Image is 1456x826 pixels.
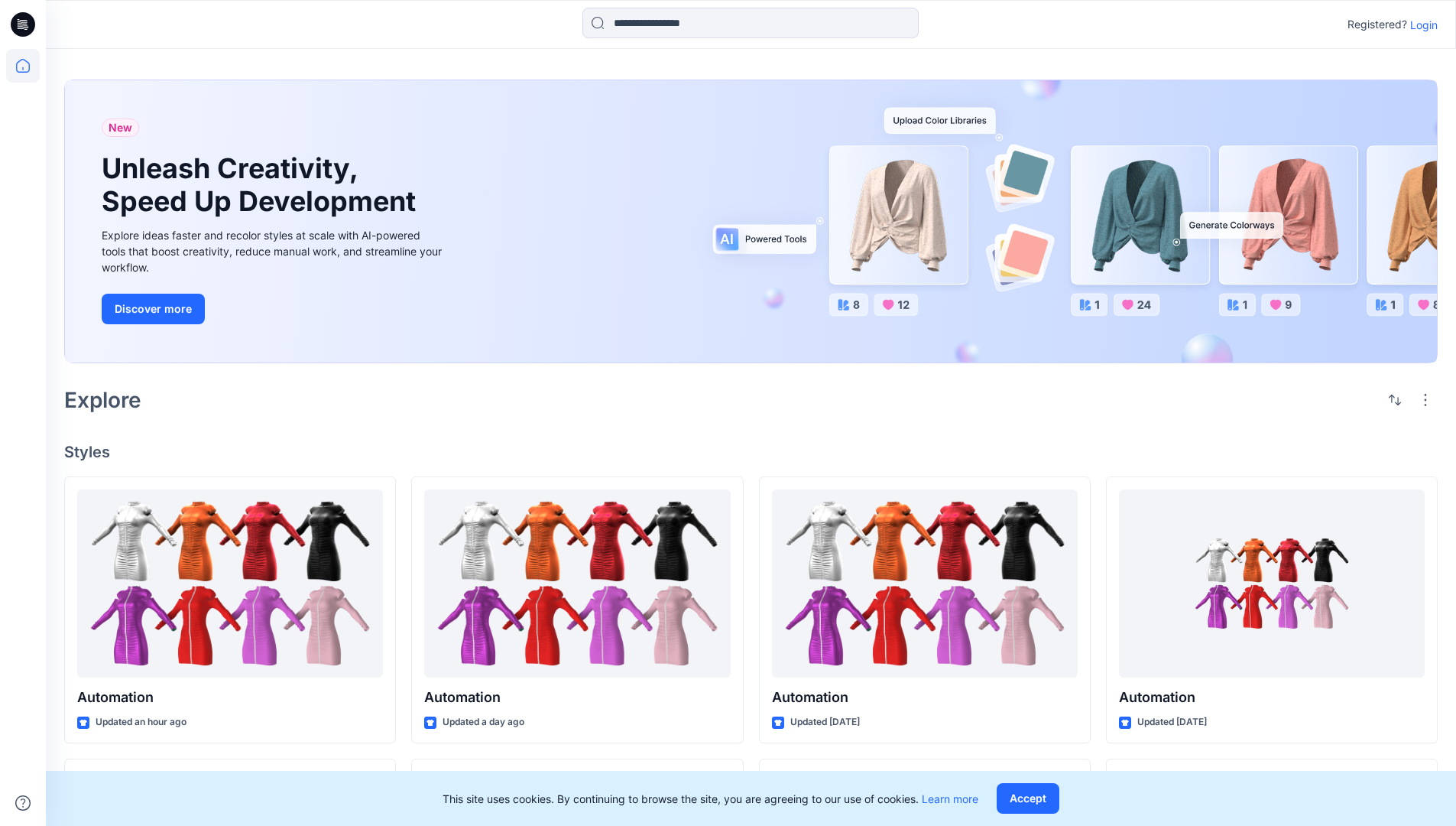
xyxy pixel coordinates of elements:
[922,792,978,805] a: Learn more
[790,714,860,730] p: Updated [DATE]
[64,443,1438,461] h4: Styles
[102,294,446,324] a: Discover more
[109,119,132,137] span: New
[77,687,383,708] p: Automation
[772,489,1078,678] a: Automation
[997,783,1059,814] button: Accept
[96,714,186,730] p: Updated an hour ago
[1119,489,1425,678] a: Automation
[1137,714,1207,730] p: Updated [DATE]
[1119,687,1425,708] p: Automation
[102,294,205,324] button: Discover more
[443,791,978,807] p: This site uses cookies. By continuing to browse the site, you are agreeing to our use of cookies.
[424,489,730,678] a: Automation
[424,687,730,708] p: Automation
[64,388,141,412] h2: Explore
[77,489,383,678] a: Automation
[1410,17,1438,33] p: Login
[102,227,446,275] div: Explore ideas faster and recolor styles at scale with AI-powered tools that boost creativity, red...
[1347,15,1407,34] p: Registered?
[772,687,1078,708] p: Automation
[443,714,524,730] p: Updated a day ago
[102,152,423,218] h1: Unleash Creativity, Speed Up Development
